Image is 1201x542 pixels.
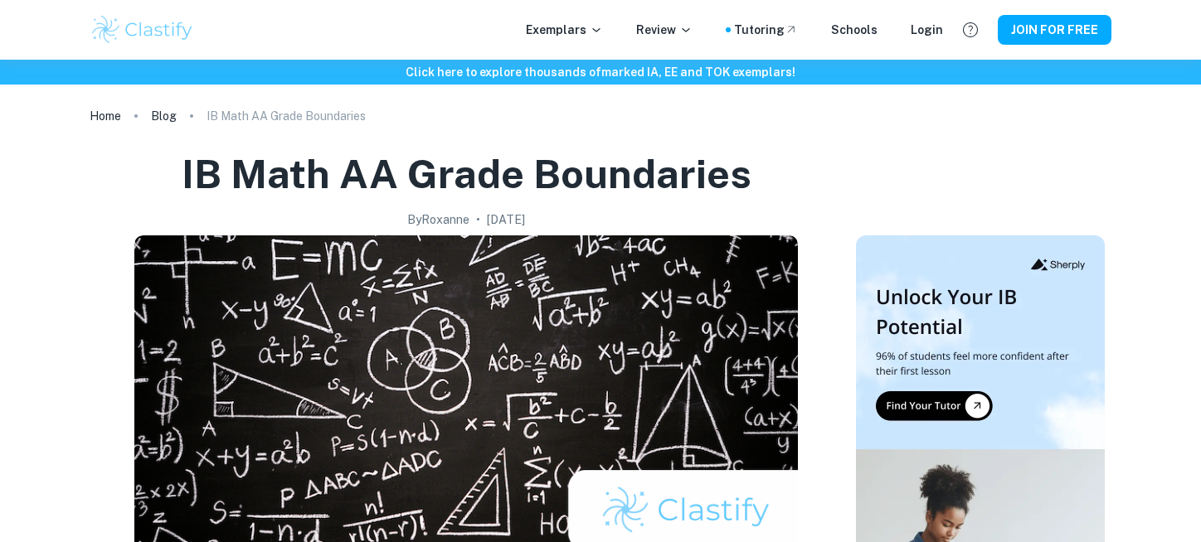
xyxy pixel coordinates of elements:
h2: [DATE] [487,211,525,229]
p: Review [636,21,693,39]
a: Home [90,104,121,128]
a: Tutoring [734,21,798,39]
a: Blog [151,104,177,128]
p: IB Math AA Grade Boundaries [207,107,366,125]
a: Login [911,21,943,39]
p: Exemplars [526,21,603,39]
img: Clastify logo [90,13,195,46]
button: Help and Feedback [956,16,985,44]
button: JOIN FOR FREE [998,15,1111,45]
h1: IB Math AA Grade Boundaries [182,148,751,201]
h2: By Roxanne [407,211,469,229]
a: Schools [831,21,878,39]
p: • [476,211,480,229]
h6: Click here to explore thousands of marked IA, EE and TOK exemplars ! [3,63,1198,81]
